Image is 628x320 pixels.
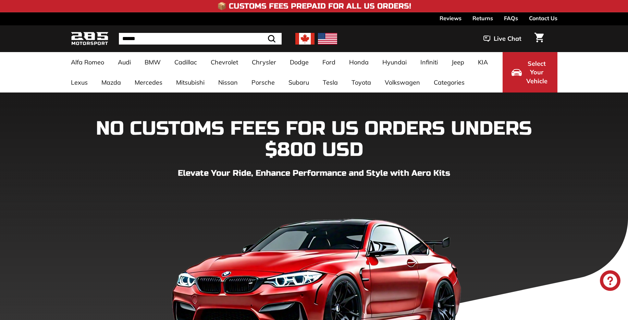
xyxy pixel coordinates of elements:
a: Chrysler [245,52,283,72]
span: Select Your Vehicle [525,59,549,86]
a: Lexus [64,72,95,93]
a: Toyota [345,72,378,93]
a: KIA [471,52,495,72]
a: Ford [316,52,342,72]
a: Audi [111,52,138,72]
a: Contact Us [529,12,557,24]
a: Mercedes [128,72,169,93]
a: Subaru [282,72,316,93]
a: Hyundai [375,52,414,72]
a: Categories [427,72,471,93]
span: Live Chat [494,34,521,43]
a: Returns [472,12,493,24]
inbox-online-store-chat: Shopify online store chat [598,270,623,293]
h1: NO CUSTOMS FEES FOR US ORDERS UNDERS $800 USD [71,118,557,160]
a: Cart [530,27,548,50]
a: Jeep [445,52,471,72]
a: Infiniti [414,52,445,72]
h4: 📦 Customs Fees Prepaid for All US Orders! [217,2,411,10]
img: Logo_285_Motorsport_areodynamics_components [71,31,109,47]
a: BMW [138,52,168,72]
a: FAQs [504,12,518,24]
a: Tesla [316,72,345,93]
a: Alfa Romeo [64,52,111,72]
a: Cadillac [168,52,204,72]
a: Volkswagen [378,72,427,93]
a: Nissan [211,72,245,93]
a: Reviews [440,12,461,24]
input: Search [119,33,282,45]
a: Honda [342,52,375,72]
button: Select Your Vehicle [503,52,557,93]
a: Chevrolet [204,52,245,72]
a: Mazda [95,72,128,93]
a: Mitsubishi [169,72,211,93]
a: Dodge [283,52,316,72]
a: Porsche [245,72,282,93]
button: Live Chat [475,30,530,47]
p: Elevate Your Ride, Enhance Performance and Style with Aero Kits [71,167,557,180]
